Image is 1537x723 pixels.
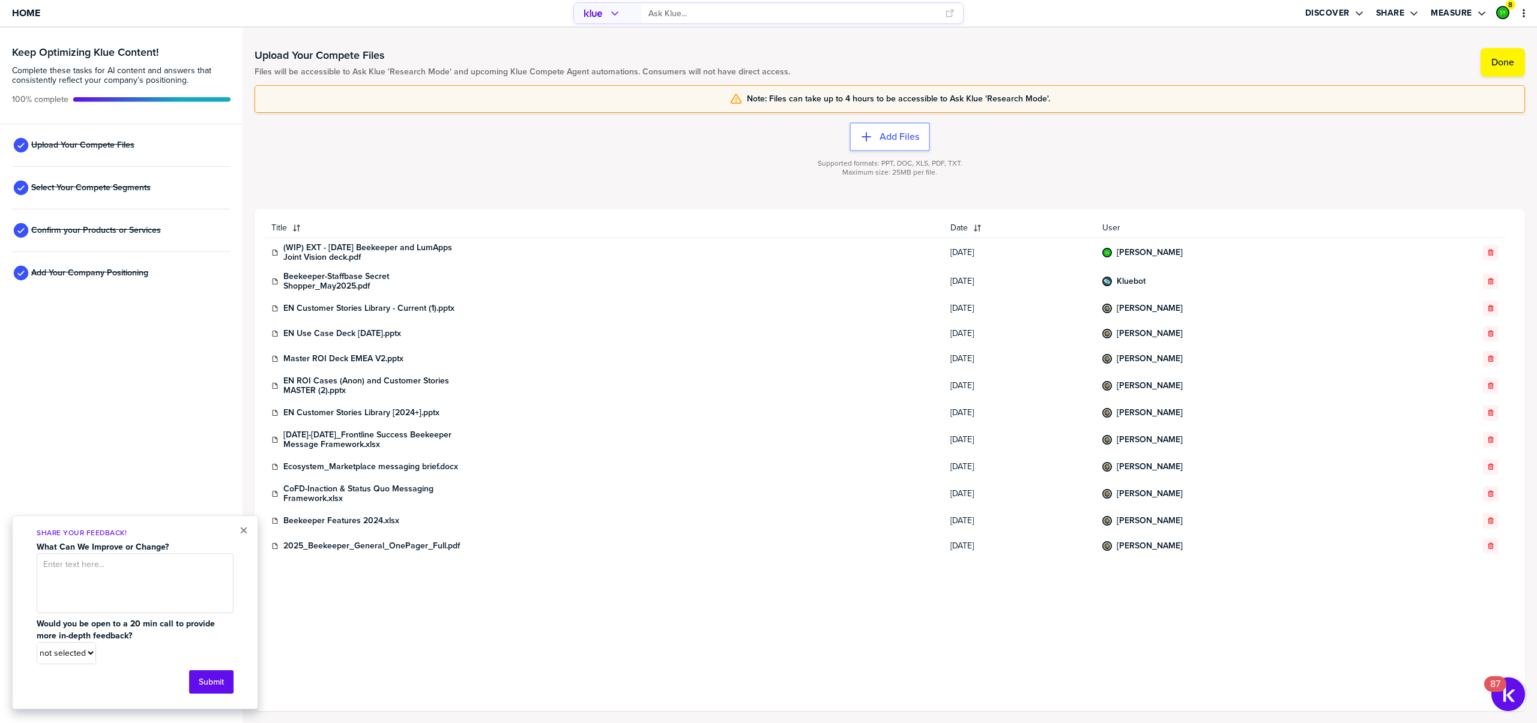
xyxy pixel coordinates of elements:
a: [PERSON_NAME] [1117,516,1183,526]
a: Beekeeper-Staffbase Secret Shopper_May2025.pdf [283,272,464,291]
img: e12cdd4b5bb3e29de627ca3422e4043b-sml.png [1104,409,1111,416]
div: Angie Parsons [1102,489,1112,499]
a: EN Customer Stories Library - Current (1).pptx [283,304,454,313]
h1: Upload Your Compete Files [255,48,790,62]
img: e12cdd4b5bb3e29de627ca3422e4043b-sml.png [1104,542,1111,550]
img: e12cdd4b5bb3e29de627ca3422e4043b-sml.png [1104,463,1111,470]
label: Discover [1305,8,1350,19]
a: [PERSON_NAME] [1117,408,1183,418]
p: Share Your Feedback! [37,528,234,538]
div: Angie Parsons [1102,304,1112,313]
img: e12cdd4b5bb3e29de627ca3422e4043b-sml.png [1104,436,1111,443]
span: Note: Files can take up to 4 hours to be accessible to Ask Klue 'Research Mode'. [747,94,1050,104]
button: Submit [189,670,234,694]
a: EN ROI Cases (Anon) and Customer Stories MASTER (2).pptx [283,376,464,395]
div: Kluebot [1102,277,1112,286]
img: 60f17eee712c3062f0cc75446d79b86e-sml.png [1104,278,1111,285]
span: [DATE] [950,329,1088,338]
a: Beekeeper Features 2024.xlsx [283,516,399,526]
label: Done [1491,56,1514,68]
a: [PERSON_NAME] [1117,381,1183,391]
span: [DATE] [950,489,1088,499]
div: Angie Parsons [1102,381,1112,391]
a: Master ROI Deck EMEA V2.pptx [283,354,403,364]
a: [PERSON_NAME] [1117,329,1183,338]
span: [DATE] [950,277,1088,286]
a: EN Use Case Deck [DATE].pptx [283,329,401,338]
img: e12cdd4b5bb3e29de627ca3422e4043b-sml.png [1104,490,1111,497]
span: Supported formats: PPT, DOC, XLS, PDF, TXT. [818,159,962,168]
span: [DATE] [950,354,1088,364]
span: Files will be accessible to Ask Klue 'Research Mode' and upcoming Klue Compete Agent automations.... [255,67,790,77]
span: [DATE] [950,462,1088,472]
a: 2025_Beekeeper_General_OnePager_Full.pdf [283,541,460,551]
a: Kluebot [1117,277,1146,286]
a: [PERSON_NAME] [1117,489,1183,499]
strong: Would you be open to a 20 min call to provide more in-depth feedback? [37,617,217,642]
span: [DATE] [950,541,1088,551]
span: 8 [1508,1,1512,10]
label: Share [1376,8,1405,19]
span: Confirm your Products or Services [31,226,161,235]
div: Angie Parsons [1102,462,1112,472]
span: Complete these tasks for AI content and answers that consistently reflect your company’s position... [12,66,231,85]
a: [PERSON_NAME] [1117,354,1183,364]
img: e12cdd4b5bb3e29de627ca3422e4043b-sml.png [1104,382,1111,389]
span: Maximum size: 25MB per file. [842,168,937,177]
a: (WIP) EXT - [DATE] Beekeeper and LumApps Joint Vision deck.pdf [283,243,464,262]
label: Measure [1431,8,1472,19]
img: 55ed8b9435c7022b29aad451a71b3bf5-sml.png [1104,249,1111,256]
h3: Keep Optimizing Klue Content! [12,47,231,58]
span: [DATE] [950,516,1088,526]
span: Add Your Company Positioning [31,268,148,278]
div: Angie Parsons [1102,516,1112,526]
img: e12cdd4b5bb3e29de627ca3422e4043b-sml.png [1104,355,1111,362]
img: 55ed8b9435c7022b29aad451a71b3bf5-sml.png [1497,7,1508,18]
span: [DATE] [950,435,1088,445]
a: Ecosystem_Marketplace messaging brief.docx [283,462,458,472]
span: Home [12,8,40,18]
button: Open Resource Center, 87 new notifications [1491,677,1525,711]
div: Steven Yorke [1102,248,1112,257]
input: Ask Klue... [648,4,938,23]
a: CoFD-Inaction & Status Quo Messaging Framework.xlsx [283,484,464,503]
div: 87 [1490,684,1500,700]
span: Select Your Compete Segments [31,183,151,193]
div: Angie Parsons [1102,354,1112,364]
span: Active [12,95,68,104]
div: Steven Yorke [1496,6,1509,19]
a: Edit Profile [1495,5,1511,20]
span: [DATE] [950,304,1088,313]
div: Angie Parsons [1102,541,1112,551]
a: EN Customer Stories Library [2024+].pptx [283,408,439,418]
span: [DATE] [950,408,1088,418]
div: Angie Parsons [1102,408,1112,418]
img: e12cdd4b5bb3e29de627ca3422e4043b-sml.png [1104,517,1111,524]
span: [DATE] [950,248,1088,257]
a: [PERSON_NAME] [1117,248,1183,257]
span: Title [271,223,287,233]
a: [DATE]-[DATE]_Frontline Success Beekeeper Message Framework.xlsx [283,430,464,449]
a: [PERSON_NAME] [1117,462,1183,472]
a: [PERSON_NAME] [1117,541,1183,551]
button: Close [240,523,248,538]
span: Upload Your Compete Files [31,140,134,150]
span: [DATE] [950,381,1088,391]
div: Angie Parsons [1102,329,1112,338]
img: e12cdd4b5bb3e29de627ca3422e4043b-sml.png [1104,305,1111,312]
a: [PERSON_NAME] [1117,304,1183,313]
img: e12cdd4b5bb3e29de627ca3422e4043b-sml.png [1104,330,1111,337]
span: Date [950,223,968,233]
strong: What Can We Improve or Change? [37,541,169,553]
div: Angie Parsons [1102,435,1112,445]
span: User [1102,223,1400,233]
a: [PERSON_NAME] [1117,435,1183,445]
label: Add Files [880,131,919,143]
